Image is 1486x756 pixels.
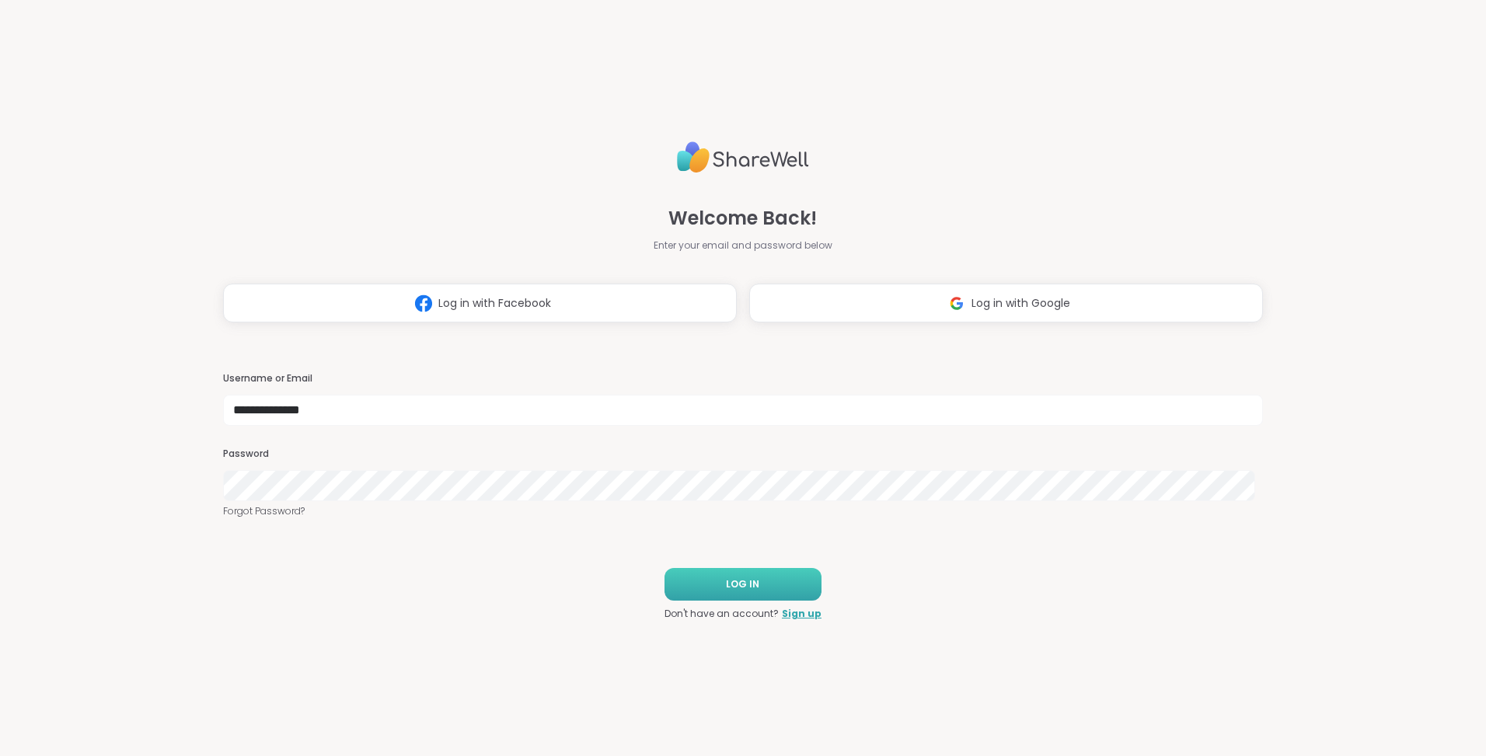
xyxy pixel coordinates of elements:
[654,239,832,253] span: Enter your email and password below
[223,372,1263,385] h3: Username or Email
[749,284,1263,322] button: Log in with Google
[409,289,438,318] img: ShareWell Logomark
[942,289,971,318] img: ShareWell Logomark
[223,284,737,322] button: Log in with Facebook
[782,607,821,621] a: Sign up
[677,135,809,179] img: ShareWell Logo
[223,504,1263,518] a: Forgot Password?
[438,295,551,312] span: Log in with Facebook
[665,607,779,621] span: Don't have an account?
[971,295,1070,312] span: Log in with Google
[668,204,817,232] span: Welcome Back!
[223,448,1263,461] h3: Password
[726,577,759,591] span: LOG IN
[665,568,821,601] button: LOG IN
